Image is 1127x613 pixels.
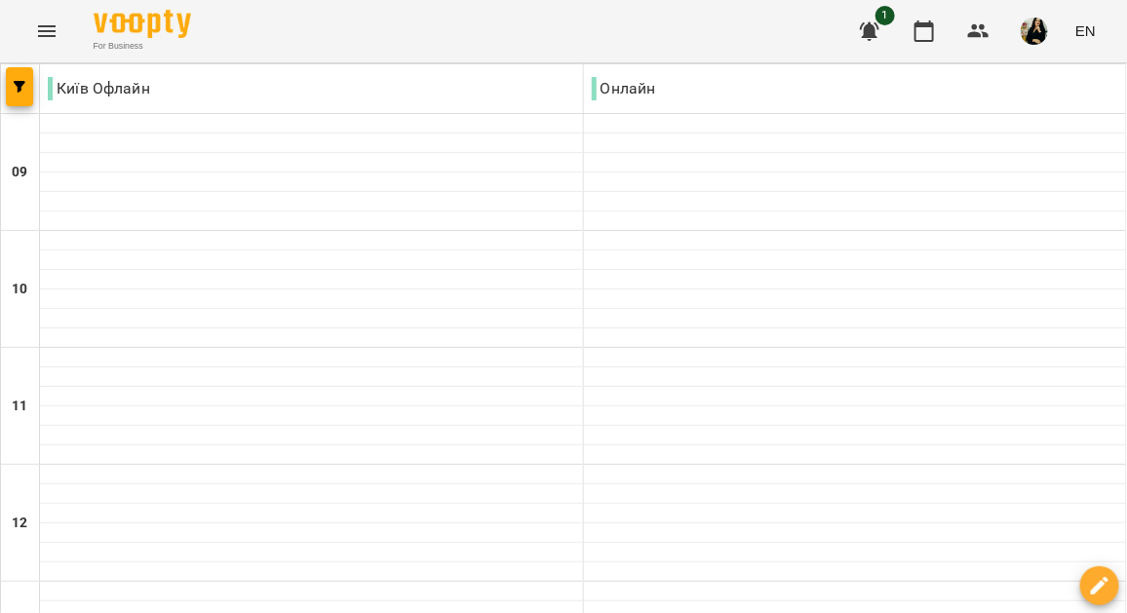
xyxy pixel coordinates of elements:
[48,77,150,100] p: Київ Офлайн
[12,396,27,417] h6: 11
[1068,13,1104,49] button: EN
[1075,20,1096,41] span: EN
[875,6,895,25] span: 1
[94,40,191,53] span: For Business
[1021,18,1048,45] img: 5a716dbadec203ee96fd677978d7687f.jpg
[23,8,70,55] button: Menu
[12,279,27,300] h6: 10
[12,162,27,183] h6: 09
[592,77,656,100] p: Онлайн
[94,10,191,38] img: Voopty Logo
[12,513,27,534] h6: 12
